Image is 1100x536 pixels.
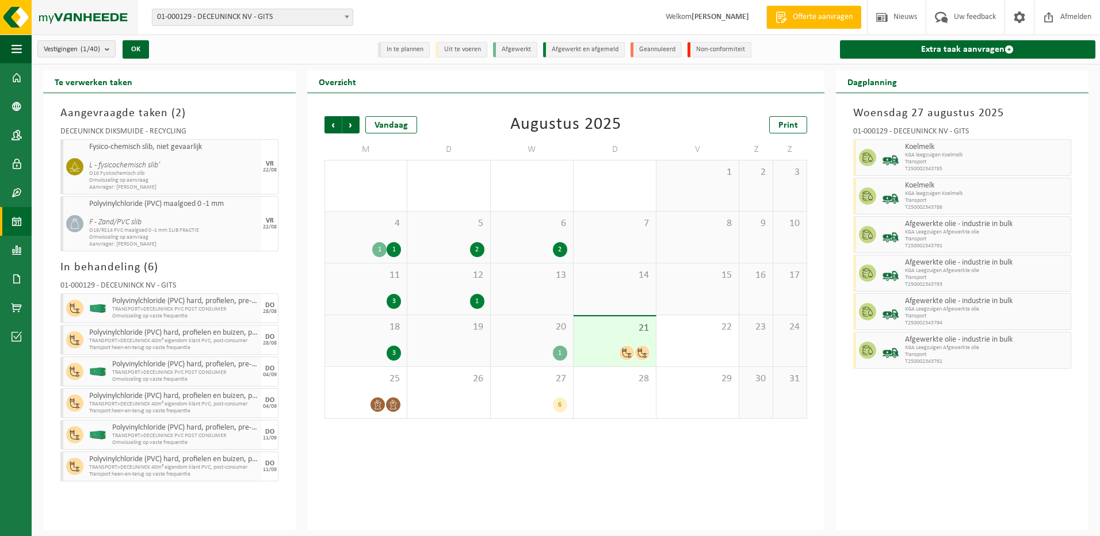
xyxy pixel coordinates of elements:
[687,42,751,58] li: Non-conformiteit
[905,229,1068,236] span: KGA Leegzuigen Afgewerkte olie
[496,217,567,230] span: 6
[112,297,258,306] span: Polyvinylchloride (PVC) hard, profielen, pre-consumer
[263,372,277,378] div: 04/09
[579,322,650,335] span: 21
[112,306,258,313] span: TRANSPORT>DECEUNINCK PVC POST CONSUMER
[662,269,733,282] span: 15
[662,217,733,230] span: 8
[905,351,1068,358] span: Transport
[905,152,1068,159] span: KGA leegzuigen Koelmelk
[905,190,1068,197] span: KGA leegzuigen Koelmelk
[89,401,258,408] span: TRANSPORT>DECEUNINCK 40m³ eigendom klant PVC, post-consumer
[263,467,277,473] div: 11/09
[263,404,277,409] div: 04/09
[331,373,401,385] span: 25
[324,116,342,133] span: Vorige
[553,397,567,412] div: 6
[496,373,567,385] span: 27
[882,226,899,243] img: BL-LQ-LV
[60,128,278,139] div: DECEUNINCK DIKSMUIDE - RECYCLING
[853,105,1071,122] h3: Woensdag 27 augustus 2025
[745,373,767,385] span: 30
[89,177,258,184] span: Omwisseling op aanvraag
[266,160,274,167] div: VR
[387,346,401,361] div: 3
[779,269,801,282] span: 17
[89,328,258,338] span: Polyvinylchloride (PVC) hard, profielen en buizen, post-consumer
[265,397,274,404] div: DO
[905,297,1068,306] span: Afgewerkte olie - industrie in bulk
[89,471,258,478] span: Transport heen-en-terug op vaste frequentie
[89,408,258,415] span: Transport heen-en-terug op vaste frequentie
[263,167,277,173] div: 22/08
[853,128,1071,139] div: 01-000129 - DECEUNINCK NV - GITS
[342,116,360,133] span: Volgende
[905,335,1068,344] span: Afgewerkte olie - industrie in bulk
[779,166,801,179] span: 3
[778,121,798,130] span: Print
[905,258,1068,267] span: Afgewerkte olie - industrie in bulk
[491,139,574,160] td: W
[553,346,567,361] div: 1
[89,304,106,313] img: HK-XC-40-GN-00
[413,321,484,334] span: 19
[905,204,1068,211] span: T250002343786
[905,358,1068,365] span: T250002343792
[112,432,258,439] span: TRANSPORT>DECEUNINCK PVC POST CONSUMER
[89,464,258,471] span: TRANSPORT>DECEUNINCK 40m³ eigendom klant PVC, post-consumer
[307,70,368,93] h2: Overzicht
[112,369,258,376] span: TRANSPORT>DECEUNINCK PVC POST CONSUMER
[89,241,258,248] span: Aanvrager: [PERSON_NAME]
[882,303,899,320] img: BL-LQ-LV
[773,139,807,160] td: Z
[574,139,656,160] td: D
[779,321,801,334] span: 24
[331,217,401,230] span: 4
[766,6,861,29] a: Offerte aanvragen
[656,139,739,160] td: V
[89,227,258,234] span: O16/RS14 PVC maalgoed 0 -1 mm SLIB FRACTIE
[123,40,149,59] button: OK
[496,269,567,282] span: 13
[331,269,401,282] span: 11
[265,428,274,435] div: DO
[739,139,773,160] td: Z
[745,217,767,230] span: 9
[37,40,116,58] button: Vestigingen(1/40)
[413,217,484,230] span: 5
[265,460,274,467] div: DO
[905,236,1068,243] span: Transport
[905,197,1068,204] span: Transport
[112,313,258,320] span: Omwisseling op vaste frequentie
[365,116,417,133] div: Vandaag
[836,70,908,93] h2: Dagplanning
[905,274,1068,281] span: Transport
[43,70,144,93] h2: Te verwerken taken
[579,269,650,282] span: 14
[496,321,567,334] span: 20
[662,321,733,334] span: 22
[152,9,353,26] span: 01-000129 - DECEUNINCK NV - GITS
[112,376,258,383] span: Omwisseling op vaste frequentie
[263,224,277,230] div: 22/08
[387,242,401,257] div: 1
[905,313,1068,320] span: Transport
[387,294,401,309] div: 3
[89,184,258,191] span: Aanvrager: [PERSON_NAME]
[905,306,1068,313] span: KGA Leegzuigen Afgewerkte olie
[60,105,278,122] h3: Aangevraagde taken ( )
[882,342,899,359] img: BL-LQ-LV
[413,373,484,385] span: 26
[882,149,899,166] img: BL-LQ-LV
[779,373,801,385] span: 31
[553,242,567,257] div: 2
[89,338,258,344] span: TRANSPORT>DECEUNINCK 40m³ eigendom klant PVC, post-consumer
[378,42,430,58] li: In te plannen
[579,373,650,385] span: 28
[905,281,1068,288] span: T250002343793
[905,267,1068,274] span: KGA Leegzuigen Afgewerkte olie
[905,220,1068,229] span: Afgewerkte olie - industrie in bulk
[905,320,1068,327] span: T250002343794
[631,42,682,58] li: Geannuleerd
[44,41,100,58] span: Vestigingen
